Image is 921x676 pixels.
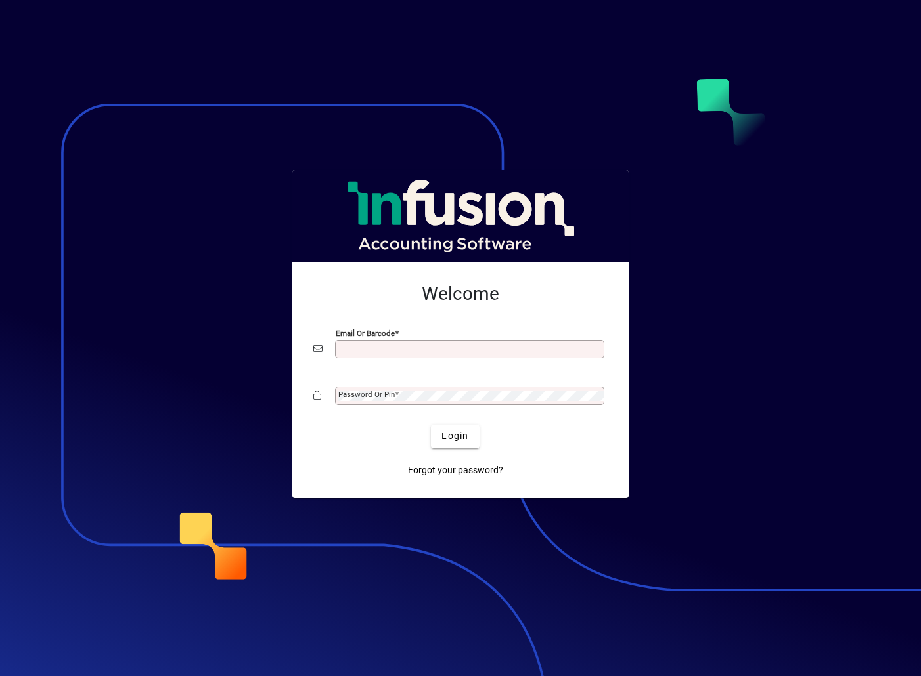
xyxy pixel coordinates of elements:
[403,459,508,482] a: Forgot your password?
[408,463,503,477] span: Forgot your password?
[441,429,468,443] span: Login
[336,328,395,337] mat-label: Email or Barcode
[338,390,395,399] mat-label: Password or Pin
[431,425,479,448] button: Login
[313,283,608,305] h2: Welcome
